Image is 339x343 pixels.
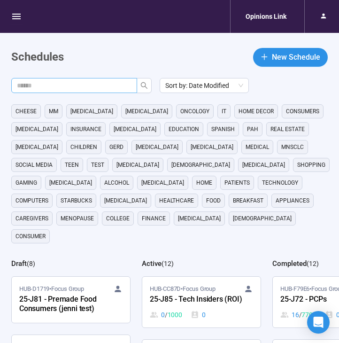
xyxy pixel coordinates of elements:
[142,214,166,223] span: finance
[11,259,27,268] h2: Draft
[15,214,48,223] span: caregivers
[253,48,328,67] button: plusNew Schedule
[272,51,320,63] span: New Schedule
[70,142,97,152] span: children
[168,310,182,320] span: 1000
[307,311,330,334] div: Open Intercom Messenger
[262,178,298,187] span: technology
[15,142,58,152] span: [MEDICAL_DATA]
[15,125,58,134] span: [MEDICAL_DATA]
[15,232,46,241] span: consumer
[49,178,92,187] span: [MEDICAL_DATA]
[141,178,184,187] span: [MEDICAL_DATA]
[159,196,194,205] span: healthcare
[114,125,156,134] span: [MEDICAL_DATA]
[49,107,58,116] span: MM
[106,214,130,223] span: college
[169,125,199,134] span: education
[191,142,233,152] span: [MEDICAL_DATA]
[19,284,84,294] span: HUB-D1719 • Focus Group
[142,277,261,327] a: HUB-CC87D•Focus Group25-J85 - Tech Insiders (ROI)0 / 10000
[116,160,159,170] span: [MEDICAL_DATA]
[307,260,319,267] span: ( 12 )
[150,284,216,294] span: HUB-CC87D • Focus Group
[165,310,168,320] span: /
[246,142,269,152] span: medical
[233,196,263,205] span: breakfast
[224,178,250,187] span: Patients
[150,294,253,306] div: 25-J85 - Tech Insiders (ROI)
[70,125,101,134] span: Insurance
[242,160,285,170] span: [MEDICAL_DATA]
[297,160,325,170] span: shopping
[15,160,53,170] span: social media
[61,214,94,223] span: menopause
[150,310,182,320] div: 0
[270,125,305,134] span: real estate
[70,107,113,116] span: [MEDICAL_DATA]
[281,142,304,152] span: mnsclc
[240,8,292,25] div: Opinions Link
[276,196,309,205] span: appliances
[136,142,178,152] span: [MEDICAL_DATA]
[19,294,123,315] div: 25-J81 - Premade Food Consumers (jenni test)
[171,160,230,170] span: [DEMOGRAPHIC_DATA]
[140,82,148,89] span: search
[299,310,302,320] span: /
[211,125,235,134] span: Spanish
[162,260,174,267] span: ( 12 )
[191,310,206,320] div: 0
[272,259,307,268] h2: Completed
[233,214,292,223] span: [DEMOGRAPHIC_DATA]
[61,196,92,205] span: starbucks
[65,160,79,170] span: Teen
[15,107,37,116] span: cheese
[12,277,130,323] a: HUB-D1719•Focus Group25-J81 - Premade Food Consumers (jenni test)
[137,78,152,93] button: search
[196,178,212,187] span: home
[206,196,221,205] span: Food
[301,310,316,320] span: 7700
[180,107,209,116] span: oncology
[109,142,123,152] span: GERD
[15,196,48,205] span: computers
[125,107,168,116] span: [MEDICAL_DATA]
[11,48,64,66] h1: Schedules
[15,178,37,187] span: gaming
[178,214,221,223] span: [MEDICAL_DATA]
[165,78,243,93] span: Sort by: Date Modified
[280,310,316,320] div: 16
[104,196,147,205] span: [MEDICAL_DATA]
[27,260,35,267] span: ( 8 )
[239,107,274,116] span: home decor
[286,107,319,116] span: consumers
[104,178,129,187] span: alcohol
[222,107,226,116] span: it
[91,160,104,170] span: Test
[142,259,162,268] h2: Active
[247,125,258,134] span: PAH
[261,53,268,61] span: plus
